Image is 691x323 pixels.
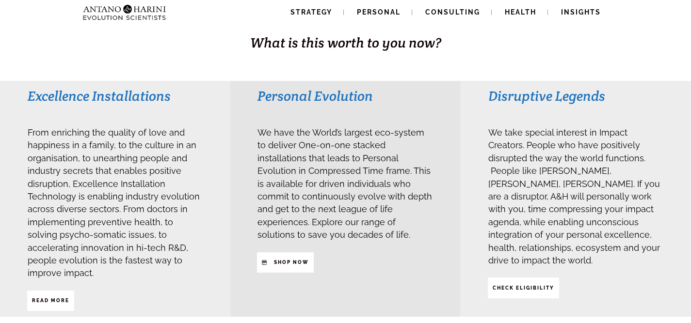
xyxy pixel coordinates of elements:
[27,291,74,311] a: Read More
[425,8,480,16] span: Consulting
[505,8,536,16] span: Health
[488,87,663,105] h3: Disruptive Legends
[32,298,69,303] strong: Read More
[274,260,309,265] strong: SHop NOW
[488,277,559,298] a: CHECK ELIGIBILITY
[257,252,314,273] a: SHop NOW
[250,34,441,51] span: What is this worth to you now?
[28,87,203,105] h3: Excellence Installations
[561,8,601,16] span: Insights
[493,285,554,291] strong: CHECK ELIGIBILITY
[357,8,401,16] span: Personal
[290,8,332,16] span: Strategy
[257,87,433,105] h3: Personal Evolution
[257,127,432,240] span: We have the World’s largest eco-system to deliver One-on-one stacked installations that leads to ...
[488,127,660,265] span: We take special interest in Impact Creators. People who have positively disrupted the way the wor...
[28,127,200,278] span: From enriching the quality of love and happiness in a family, to the culture in an organisation, ...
